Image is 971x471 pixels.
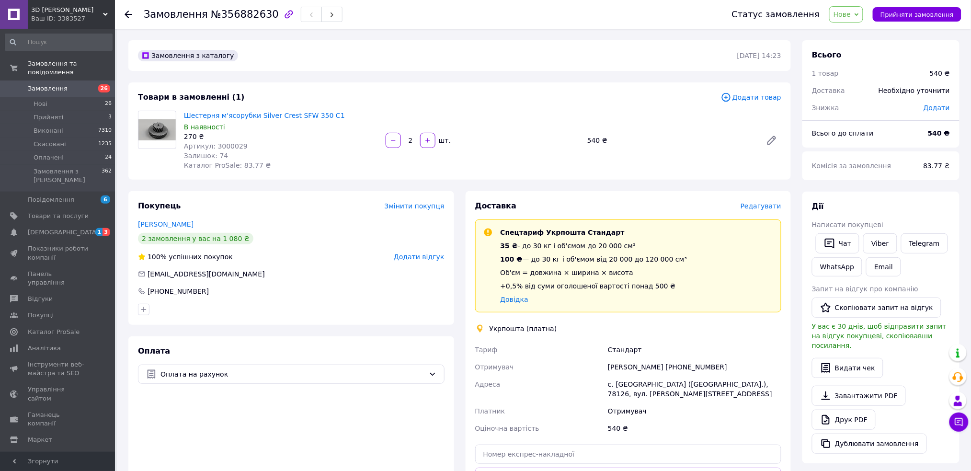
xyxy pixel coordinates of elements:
[812,285,918,293] span: Запит на відгук про компанію
[866,257,901,276] button: Email
[737,52,781,59] time: [DATE] 14:23
[28,344,61,353] span: Аналітика
[160,369,425,379] span: Оплата на рахунок
[501,281,687,291] div: +0,5% від суми оголошеної вартості понад 500 ₴
[28,360,89,378] span: Інструменти веб-майстра та SEO
[28,385,89,402] span: Управління сайтом
[31,6,103,14] span: 3D MAKSA
[138,346,170,356] span: Оплата
[812,410,876,430] a: Друк PDF
[475,445,782,464] input: Номер експрес-накладної
[138,233,253,244] div: 2 замовлення у вас на 1 080 ₴
[211,9,279,20] span: №356882630
[184,123,225,131] span: В наявності
[812,87,845,94] span: Доставка
[34,126,63,135] span: Виконані
[147,287,210,296] div: [PHONE_NUMBER]
[138,201,181,210] span: Покупець
[28,328,80,336] span: Каталог ProSale
[930,69,950,78] div: 540 ₴
[812,386,906,406] a: Завантажити PDF
[501,254,687,264] div: — до 30 кг і об'ємом від 20 000 до 120 000 см³
[28,244,89,262] span: Показники роботи компанії
[873,80,956,101] div: Необхідно уточнити
[501,229,625,236] span: Спецтариф Укрпошта Стандарт
[28,311,54,320] span: Покупці
[98,140,112,149] span: 1235
[184,112,345,119] a: Шестерня м'ясорубки Silver Crest SFW 350 C1
[138,220,194,228] a: [PERSON_NAME]
[812,104,839,112] span: Знижка
[834,11,851,18] span: Нове
[924,104,950,112] span: Додати
[105,100,112,108] span: 26
[184,142,248,150] span: Артикул: 3000029
[475,425,539,432] span: Оціночна вартість
[475,201,517,210] span: Доставка
[741,202,781,210] span: Редагувати
[436,136,452,145] div: шт.
[34,100,47,108] span: Нові
[812,162,891,170] span: Комісія за замовлення
[28,59,115,77] span: Замовлення та повідомлення
[501,242,518,250] span: 35 ₴
[475,407,505,415] span: Платник
[34,153,64,162] span: Оплачені
[606,358,783,376] div: [PERSON_NAME] [PHONE_NUMBER]
[5,34,113,51] input: Пошук
[583,134,758,147] div: 540 ₴
[863,233,897,253] a: Viber
[812,202,824,211] span: Дії
[812,434,927,454] button: Дублювати замовлення
[34,140,66,149] span: Скасовані
[95,228,103,236] span: 1
[28,295,53,303] span: Відгуки
[31,14,115,23] div: Ваш ID: 3383527
[28,228,99,237] span: [DEMOGRAPHIC_DATA]
[138,252,233,262] div: успішних покупок
[880,11,954,18] span: Прийняти замовлення
[103,228,110,236] span: 3
[501,296,528,303] a: Довідка
[475,380,501,388] span: Адреса
[125,10,132,19] div: Повернутися назад
[475,363,514,371] span: Отримувач
[105,153,112,162] span: 24
[98,126,112,135] span: 7310
[28,212,89,220] span: Товари та послуги
[108,113,112,122] span: 3
[501,241,687,251] div: - до 30 кг і об'ємом до 20 000 см³
[762,131,781,150] a: Редагувати
[102,167,112,184] span: 362
[812,322,947,349] span: У вас є 30 днів, щоб відправити запит на відгук покупцеві, скопіювавши посилання.
[34,113,63,122] span: Прийняті
[606,376,783,402] div: с. [GEOGRAPHIC_DATA] ([GEOGRAPHIC_DATA].), 78126, вул. [PERSON_NAME][STREET_ADDRESS]
[138,50,238,61] div: Замовлення з каталогу
[475,346,498,354] span: Тариф
[394,253,444,261] span: Додати відгук
[928,129,950,137] b: 540 ₴
[184,152,228,160] span: Залишок: 74
[816,233,859,253] button: Чат
[184,161,271,169] span: Каталог ProSale: 83.77 ₴
[606,341,783,358] div: Стандарт
[385,202,445,210] span: Змінити покупця
[184,132,378,141] div: 270 ₴
[28,195,74,204] span: Повідомлення
[812,129,874,137] span: Всього до сплати
[812,358,883,378] button: Видати чек
[138,119,176,140] img: Шестерня м'ясорубки Silver Crest SFW 350 C1
[606,402,783,420] div: Отримувач
[873,7,961,22] button: Прийняти замовлення
[101,195,110,204] span: 6
[34,167,102,184] span: Замовлення з [PERSON_NAME]
[138,92,245,102] span: Товари в замовленні (1)
[28,411,89,428] span: Гаманець компанії
[901,233,948,253] a: Telegram
[28,270,89,287] span: Панель управління
[924,162,950,170] span: 83.77 ₴
[28,84,68,93] span: Замовлення
[812,257,862,276] a: WhatsApp
[501,255,523,263] span: 100 ₴
[28,436,52,444] span: Маркет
